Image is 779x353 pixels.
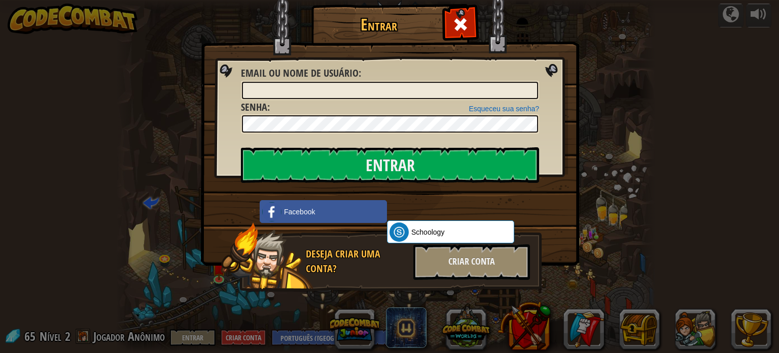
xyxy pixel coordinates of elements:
label: : [241,66,361,81]
iframe: Botão "Fazer login com o Google" [382,199,493,221]
div: Deseja Criar uma Conta? [306,247,407,276]
input: Entrar [241,147,539,183]
span: Senha [241,100,267,114]
a: Esqueceu sua senha? [469,105,539,113]
span: Facebook [284,207,315,217]
h1: Entrar [314,16,443,34]
img: schoology.png [389,222,409,242]
label: : [241,100,270,115]
span: Schoology [411,227,444,237]
span: Email ou nome de usuário [241,66,359,80]
div: Criar Conta [413,244,530,280]
img: facebook_small.png [262,202,281,221]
